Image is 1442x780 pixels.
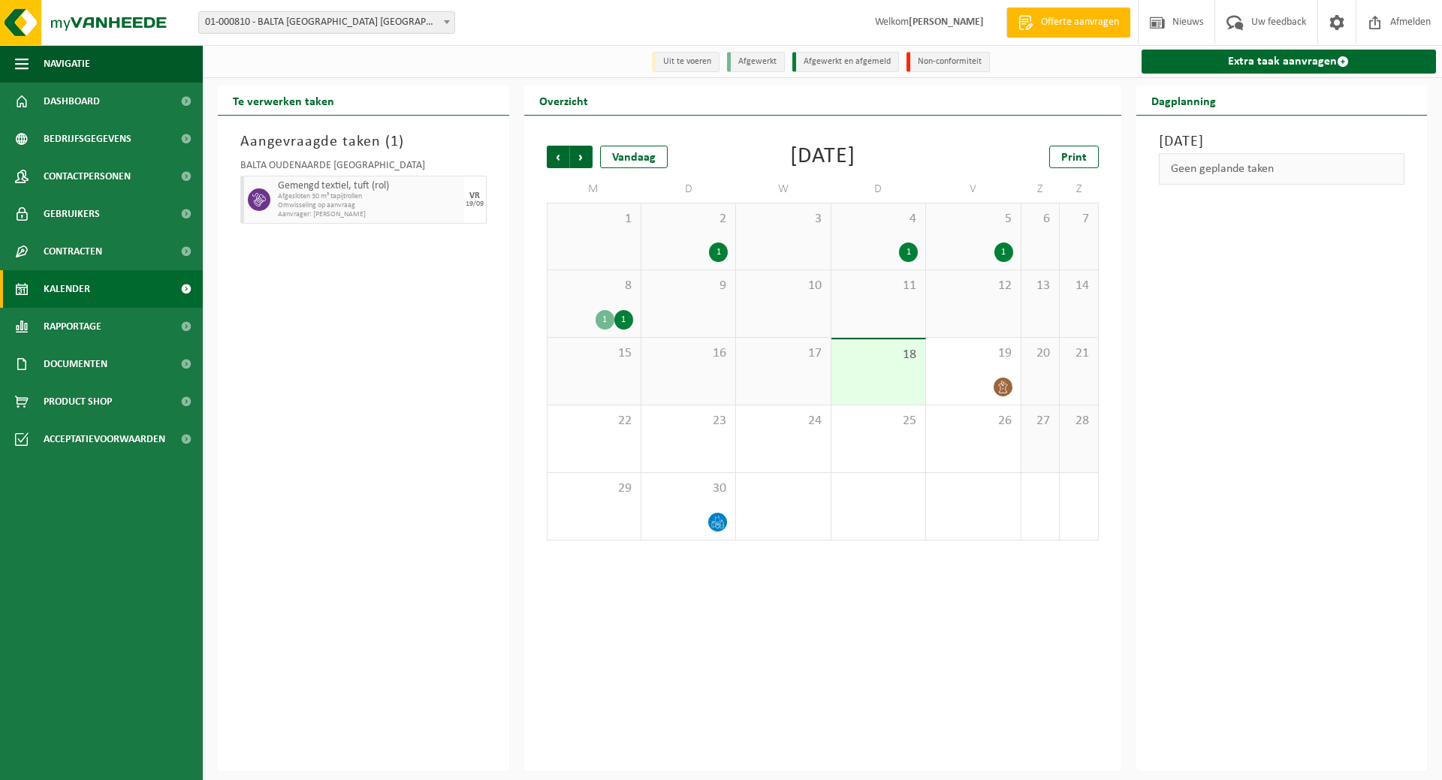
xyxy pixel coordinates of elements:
[1142,50,1437,74] a: Extra taak aanvragen
[555,278,633,294] span: 8
[600,146,668,168] div: Vandaag
[1049,146,1099,168] a: Print
[44,233,102,270] span: Contracten
[44,383,112,420] span: Product Shop
[649,480,728,497] span: 30
[278,210,460,219] span: Aanvrager: [PERSON_NAME]
[1067,278,1090,294] span: 14
[926,176,1021,203] td: V
[1067,413,1090,429] span: 28
[1029,278,1051,294] span: 13
[744,211,822,227] span: 3
[744,413,822,429] span: 24
[744,278,822,294] span: 10
[909,17,984,28] strong: [PERSON_NAME]
[907,52,990,72] li: Non-conformiteit
[278,180,460,192] span: Gemengd textiel, tuft (rol)
[1159,153,1405,185] div: Geen geplande taken
[899,242,918,262] div: 1
[1029,345,1051,362] span: 20
[839,211,918,227] span: 4
[831,176,926,203] td: D
[44,270,90,308] span: Kalender
[555,211,633,227] span: 1
[649,413,728,429] span: 23
[641,176,736,203] td: D
[44,195,100,233] span: Gebruikers
[44,83,100,120] span: Dashboard
[240,131,487,153] h3: Aangevraagde taken ( )
[1061,152,1087,164] span: Print
[649,278,728,294] span: 9
[547,146,569,168] span: Vorige
[839,347,918,363] span: 18
[596,310,614,330] div: 1
[727,52,785,72] li: Afgewerkt
[44,420,165,458] span: Acceptatievoorwaarden
[44,158,131,195] span: Contactpersonen
[391,134,399,149] span: 1
[555,345,633,362] span: 15
[736,176,831,203] td: W
[934,413,1012,429] span: 26
[278,192,460,201] span: Afgesloten 30 m³ tapijtrollen
[469,191,480,200] div: VR
[218,86,349,115] h2: Te verwerken taken
[1029,413,1051,429] span: 27
[839,278,918,294] span: 11
[1021,176,1060,203] td: Z
[1037,15,1123,30] span: Offerte aanvragen
[547,176,641,203] td: M
[1006,8,1130,38] a: Offerte aanvragen
[240,161,487,176] div: BALTA OUDENAARDE [GEOGRAPHIC_DATA]
[1060,176,1098,203] td: Z
[934,278,1012,294] span: 12
[44,120,131,158] span: Bedrijfsgegevens
[466,200,484,208] div: 19/09
[278,201,460,210] span: Omwisseling op aanvraag
[709,242,728,262] div: 1
[649,211,728,227] span: 2
[744,345,822,362] span: 17
[524,86,603,115] h2: Overzicht
[1067,345,1090,362] span: 21
[994,242,1013,262] div: 1
[44,45,90,83] span: Navigatie
[652,52,719,72] li: Uit te voeren
[555,413,633,429] span: 22
[1067,211,1090,227] span: 7
[649,345,728,362] span: 16
[1136,86,1231,115] h2: Dagplanning
[614,310,633,330] div: 1
[555,480,633,497] span: 29
[790,146,855,168] div: [DATE]
[44,308,101,345] span: Rapportage
[1029,211,1051,227] span: 6
[570,146,593,168] span: Volgende
[934,345,1012,362] span: 19
[199,12,454,33] span: 01-000810 - BALTA OUDENAARDE NV - OUDENAARDE
[792,52,899,72] li: Afgewerkt en afgemeld
[934,211,1012,227] span: 5
[839,413,918,429] span: 25
[44,345,107,383] span: Documenten
[198,11,455,34] span: 01-000810 - BALTA OUDENAARDE NV - OUDENAARDE
[1159,131,1405,153] h3: [DATE]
